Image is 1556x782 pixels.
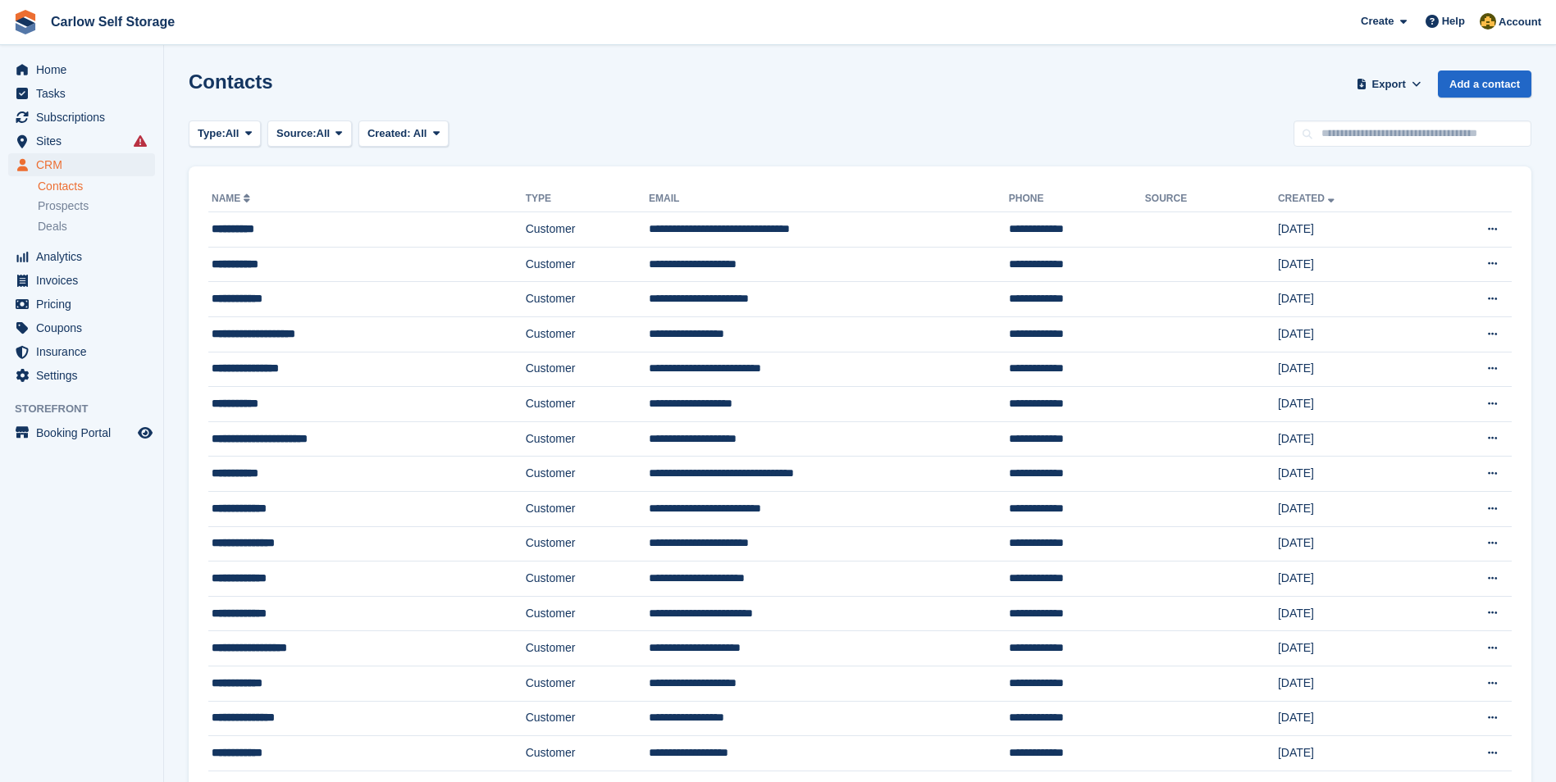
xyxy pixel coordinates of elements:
[1442,13,1465,30] span: Help
[1278,247,1426,282] td: [DATE]
[8,340,155,363] a: menu
[36,245,135,268] span: Analytics
[526,526,649,561] td: Customer
[1353,70,1425,98] button: Export
[36,421,135,444] span: Booking Portal
[317,125,331,142] span: All
[267,120,352,148] button: Source: All
[1278,387,1426,422] td: [DATE]
[1278,701,1426,736] td: [DATE]
[526,316,649,352] td: Customer
[526,666,649,701] td: Customer
[8,130,155,152] a: menu
[1009,186,1145,212] th: Phone
[1278,457,1426,492] td: [DATE]
[38,198,155,215] a: Prospects
[1372,76,1406,93] span: Export
[8,269,155,292] a: menu
[526,282,649,317] td: Customer
[1278,491,1426,526] td: [DATE]
[1278,193,1338,204] a: Created
[1278,596,1426,631] td: [DATE]
[198,125,226,142] span: Type:
[36,106,135,129] span: Subscriptions
[8,153,155,176] a: menu
[367,127,411,139] span: Created:
[526,736,649,771] td: Customer
[8,364,155,387] a: menu
[526,561,649,597] td: Customer
[1499,14,1541,30] span: Account
[134,134,147,148] i: Smart entry sync failures have occurred
[38,198,89,214] span: Prospects
[8,293,155,316] a: menu
[526,387,649,422] td: Customer
[36,269,135,292] span: Invoices
[189,120,261,148] button: Type: All
[1278,526,1426,561] td: [DATE]
[1361,13,1394,30] span: Create
[1278,631,1426,666] td: [DATE]
[226,125,240,142] span: All
[8,245,155,268] a: menu
[526,596,649,631] td: Customer
[8,58,155,81] a: menu
[8,82,155,105] a: menu
[38,179,155,194] a: Contacts
[36,153,135,176] span: CRM
[526,212,649,248] td: Customer
[1145,186,1278,212] th: Source
[15,401,163,417] span: Storefront
[13,10,38,34] img: stora-icon-8386f47178a22dfd0bd8f6a31ec36ba5ce8667c1dd55bd0f319d3a0aa187defe.svg
[526,247,649,282] td: Customer
[135,423,155,443] a: Preview store
[36,316,135,339] span: Coupons
[44,8,181,35] a: Carlow Self Storage
[1480,13,1496,30] img: Kevin Moore
[526,352,649,387] td: Customer
[276,125,316,142] span: Source:
[1278,212,1426,248] td: [DATE]
[38,218,155,235] a: Deals
[36,130,135,152] span: Sites
[1278,316,1426,352] td: [DATE]
[1278,666,1426,701] td: [DATE]
[36,82,135,105] span: Tasks
[189,70,273,93] h1: Contacts
[8,106,155,129] a: menu
[36,293,135,316] span: Pricing
[526,186,649,212] th: Type
[1278,736,1426,771] td: [DATE]
[38,219,67,234] span: Deals
[212,193,253,204] a: Name
[358,120,449,148] button: Created: All
[36,340,135,363] span: Insurance
[1438,70,1531,98] a: Add a contact
[649,186,1009,212] th: Email
[1278,421,1426,457] td: [DATE]
[526,631,649,666] td: Customer
[8,421,155,444] a: menu
[36,58,135,81] span: Home
[36,364,135,387] span: Settings
[8,316,155,339] a: menu
[413,127,427,139] span: All
[1278,282,1426,317] td: [DATE]
[526,421,649,457] td: Customer
[526,701,649,736] td: Customer
[1278,352,1426,387] td: [DATE]
[526,457,649,492] td: Customer
[526,491,649,526] td: Customer
[1278,561,1426,597] td: [DATE]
